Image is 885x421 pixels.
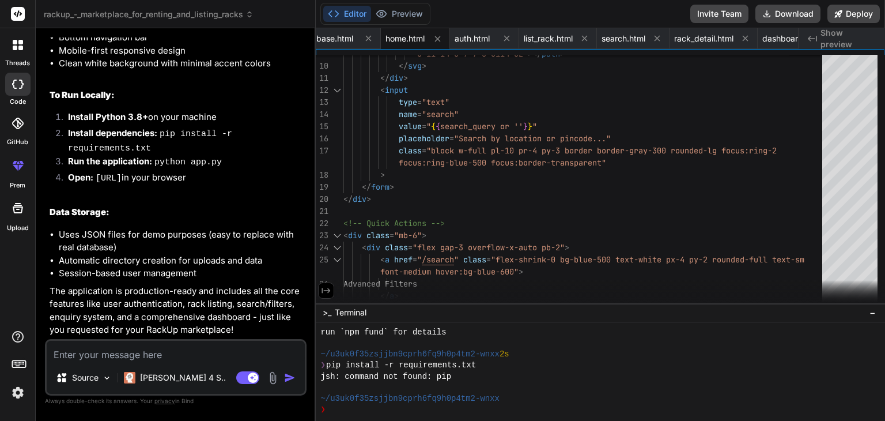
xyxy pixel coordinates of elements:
span: >_ [323,307,331,318]
span: "Search by location or pincode..." [454,133,611,144]
span: class [463,254,486,265]
div: 16 [316,133,328,145]
span: ❯ [320,404,326,415]
span: </ [380,73,389,83]
span: { [431,121,436,131]
span: <!-- Quick Actions --> [343,218,445,228]
span: search_query or '' [440,121,523,131]
span: div [389,73,403,83]
p: [PERSON_NAME] 4 S.. [140,372,226,384]
button: Invite Team [690,5,748,23]
div: 11 [316,72,328,84]
div: 10 [316,60,328,72]
li: Mobile-first responsive design [59,44,304,58]
div: 15 [316,121,328,133]
span: privacy [154,397,175,404]
span: "flex-shrink-0 bg-blue-500 text-white px-4 py-2 ro [491,254,721,265]
span: href [394,254,413,265]
img: icon [284,372,296,384]
img: settings [8,383,28,403]
span: < [380,254,385,265]
div: 18 [316,169,328,181]
span: rack_detail.html [674,33,733,44]
span: = [408,242,413,253]
span: run `npm fund` for details [320,327,446,338]
span: "mb-6" [394,230,422,240]
div: Click to collapse the range. [330,242,345,254]
div: 13 [316,96,328,108]
span: class [385,242,408,253]
span: Show preview [820,27,876,50]
div: 14 [316,108,328,121]
strong: Data Storage: [50,206,109,217]
span: name [399,109,417,119]
span: = [417,109,422,119]
div: 22 [316,217,328,230]
code: python app.py [154,157,222,167]
div: 24 [316,242,328,254]
strong: To Run Locally: [50,89,115,100]
span: > [366,194,371,204]
span: − [869,307,876,318]
label: Upload [7,223,29,233]
span: > [565,242,569,253]
div: 25 [316,254,328,266]
span: rackup_-_marketplace_for_renting_and_listing_racks [44,9,254,20]
span: = [417,97,422,107]
span: search.html [602,33,645,44]
div: 23 [316,230,328,242]
button: Preview [371,6,428,22]
span: 00 rounded-lg focus:ring-2 [657,145,777,156]
div: 20 [316,193,328,205]
button: Download [755,5,820,23]
span: > [422,230,426,240]
div: 12 [316,84,328,96]
code: [URL] [96,174,122,183]
span: } [523,121,528,131]
li: Automatic directory creation for uploads and data [59,254,304,268]
span: font-medium hover:bg-blue-600" [380,266,519,277]
span: < [343,230,348,240]
li: on your machine [59,111,304,127]
span: type [399,97,417,107]
span: Terminal [335,307,366,318]
span: a [385,254,389,265]
span: unded-full text-sm [721,254,804,265]
div: 17 [316,145,328,157]
span: value [399,121,422,131]
span: ❯ [320,360,326,371]
span: = [422,145,426,156]
div: 26 [316,278,328,290]
span: </ [399,61,408,71]
label: prem [10,181,25,190]
span: pip install -r requirements.txt [326,360,476,371]
div: Click to collapse the range. [330,254,345,266]
span: class [399,145,422,156]
img: Claude 4 Sonnet [124,372,135,384]
span: } [528,121,532,131]
span: { [436,121,440,131]
span: "flex gap-3 overflow-x-auto pb-2" [413,242,565,253]
span: > [519,266,523,277]
span: auth.html [455,33,490,44]
span: 2s [500,349,509,360]
span: = [449,133,454,144]
span: "text" [422,97,449,107]
div: 19 [316,181,328,193]
span: = [422,121,426,131]
label: GitHub [7,137,28,147]
span: dashboard.html [762,33,822,44]
button: Editor [323,6,371,22]
span: < [380,85,385,95]
p: Source [72,372,99,384]
li: Session-based user management [59,267,304,280]
span: > [380,170,385,180]
span: ~/u3uk0f35zsjjbn9cprh6fq9h0p4tm2-wnxx [320,349,500,360]
li: Clean white background with minimal accent colors [59,57,304,70]
li: Uses JSON files for demo purposes (easy to replace with real database) [59,228,304,254]
span: = [413,254,417,265]
span: div [353,194,366,204]
span: list_rack.html [524,33,573,44]
span: placeholder [399,133,449,144]
span: jsh: command not found: pip [320,371,451,382]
